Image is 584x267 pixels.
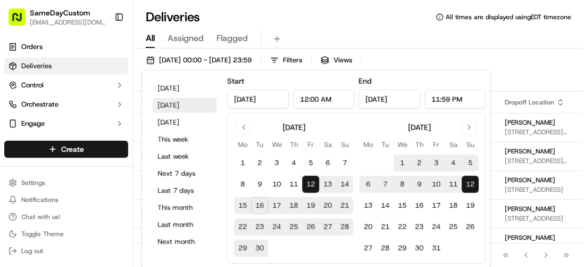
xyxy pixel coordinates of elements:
button: Create [4,141,128,158]
button: 1 [394,155,411,172]
span: Pylon [106,188,129,196]
span: [PERSON_NAME] [505,233,555,242]
input: Date [227,90,289,109]
span: Dropoff Location [505,98,554,107]
input: Time [424,90,486,109]
button: Next month [153,234,216,249]
th: Sunday [336,139,353,150]
div: [DATE] [282,122,305,133]
button: 21 [336,197,353,214]
button: 13 [319,176,336,193]
button: 10 [268,176,285,193]
button: 26 [302,219,319,236]
div: [DATE] [408,122,431,133]
p: Welcome 👋 [11,43,194,60]
button: Start new chat [181,105,194,118]
button: 11 [445,176,462,193]
span: Orders [21,42,43,52]
button: [EMAIL_ADDRESS][DOMAIN_NAME] [30,18,106,27]
span: [DATE] 00:00 - [DATE] 23:59 [159,55,252,65]
th: Saturday [319,139,336,150]
button: 15 [394,197,411,214]
button: This month [153,200,216,215]
th: Saturday [445,139,462,150]
button: 20 [319,197,336,214]
button: 8 [394,176,411,193]
button: 29 [394,240,411,257]
span: [DATE] [96,165,118,174]
span: Engage [21,119,45,128]
button: Notifications [4,192,128,207]
a: Deliveries [4,58,128,75]
button: 12 [302,176,319,193]
button: 11 [285,176,302,193]
span: • [90,165,94,174]
button: 9 [251,176,268,193]
input: Time [293,90,355,109]
button: Go to previous month [236,120,251,135]
span: [PERSON_NAME] [505,147,555,156]
button: Engage [4,115,128,132]
button: Chat with us! [4,209,128,224]
span: Flagged [216,32,248,45]
button: 5 [302,155,319,172]
img: Nash [11,11,32,32]
button: 23 [411,219,428,236]
th: Sunday [462,139,479,150]
th: Tuesday [251,139,268,150]
span: Deliveries [21,61,52,71]
button: 14 [377,197,394,214]
button: 17 [428,197,445,214]
label: End [358,76,371,86]
th: Friday [302,139,319,150]
button: 27 [360,240,377,257]
button: Log out [4,244,128,258]
button: SameDayCustom[EMAIL_ADDRESS][DOMAIN_NAME] [4,4,110,30]
button: Views [316,53,357,68]
button: 31 [428,240,445,257]
button: Settings [4,175,128,190]
button: 19 [462,197,479,214]
div: We're available if you need us! [48,112,146,121]
button: 25 [285,219,302,236]
button: 2 [411,155,428,172]
th: Monday [234,139,251,150]
button: 8 [234,176,251,193]
span: All [146,32,155,45]
button: Toggle Theme [4,226,128,241]
img: 1736555255976-a54dd68f-1ca7-489b-9aae-adbdc363a1c4 [11,102,30,121]
span: Create [61,144,84,155]
span: Orchestrate [21,100,59,109]
span: All times are displayed using EDT timezone [446,13,571,21]
button: 20 [360,219,377,236]
button: 28 [377,240,394,257]
button: Control [4,77,128,94]
span: Assigned [168,32,204,45]
button: Go to next month [462,120,477,135]
span: [STREET_ADDRESS] [505,214,569,223]
button: Filters [265,53,307,68]
button: 21 [377,219,394,236]
span: Chat with us! [21,213,60,221]
a: Orders [4,38,128,55]
span: [STREET_ADDRESS] [505,185,569,194]
button: SameDayCustom [30,7,90,18]
input: Date [358,90,420,109]
button: Next 7 days [153,166,216,181]
span: [PERSON_NAME] [505,176,555,184]
span: Toggle Theme [21,230,64,238]
button: 4 [285,155,302,172]
button: 15 [234,197,251,214]
button: 3 [268,155,285,172]
button: 27 [319,219,336,236]
button: 10 [428,176,445,193]
button: 4 [445,155,462,172]
button: 24 [268,219,285,236]
button: 26 [462,219,479,236]
button: 16 [251,197,268,214]
span: Views [333,55,352,65]
button: 16 [411,197,428,214]
button: 5 [462,155,479,172]
span: Notifications [21,196,59,204]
